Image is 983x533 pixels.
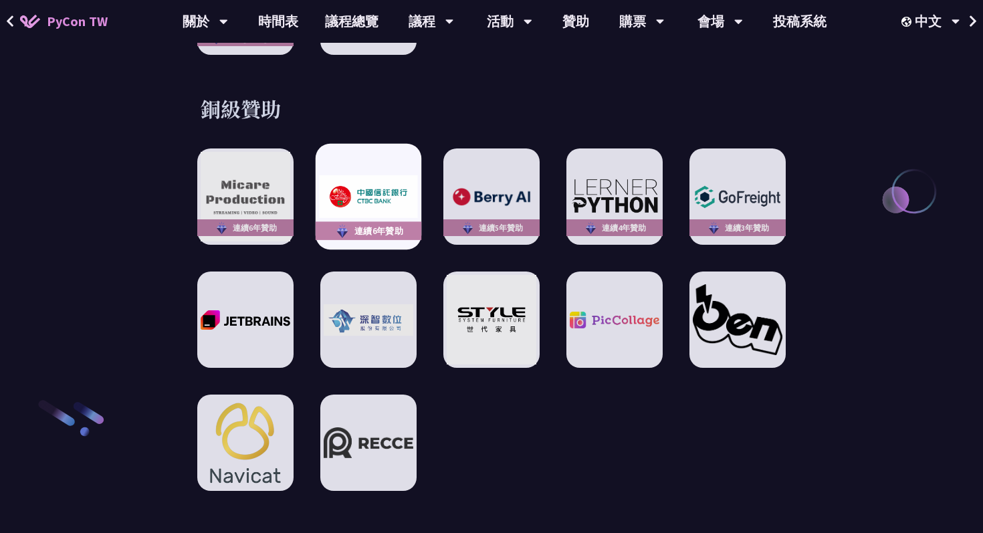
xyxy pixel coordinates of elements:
img: Berry AI [447,185,536,209]
h3: 銅級贊助 [201,95,782,122]
div: 連續3年贊助 [689,219,786,236]
img: LernerPython [570,178,659,215]
img: GoFreight [693,181,782,213]
img: sponsor-logo-diamond [214,220,229,236]
img: 深智數位 [324,304,413,336]
img: sponsor-logo-diamond [460,220,475,236]
img: sponsor-logo-diamond [583,220,598,236]
img: Home icon of PyCon TW 2025 [20,15,40,28]
img: Micare Production [201,152,290,241]
img: PicCollage Company [570,312,659,328]
img: sponsor-logo-diamond [334,222,350,239]
div: 連續5年贊助 [443,219,540,236]
div: 連續4年贊助 [566,219,663,236]
img: Recce | join us [324,427,413,458]
span: PyCon TW [47,11,108,31]
div: 連續6年贊助 [197,219,294,236]
img: Navicat [201,395,290,492]
div: 連續6年贊助 [316,222,421,241]
img: Locale Icon [901,17,915,27]
img: STYLE [447,275,536,364]
img: sponsor-logo-diamond [706,220,722,236]
a: PyCon TW [7,5,121,38]
img: Oen Tech [693,284,782,355]
img: JetBrains [201,310,290,330]
img: CTBC Bank [319,175,417,218]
